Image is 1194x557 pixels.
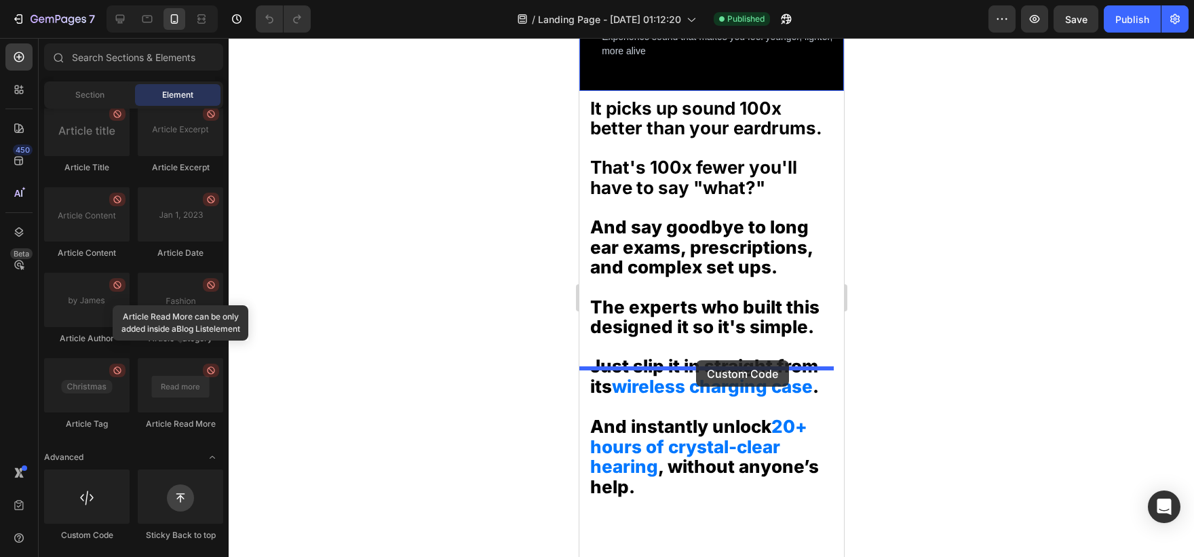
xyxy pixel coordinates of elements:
[138,529,223,541] div: Sticky Back to top
[1104,5,1161,33] button: Publish
[44,332,130,345] div: Article Author
[532,12,535,26] span: /
[10,248,33,259] div: Beta
[44,247,130,259] div: Article Content
[138,247,223,259] div: Article Date
[138,418,223,430] div: Article Read More
[44,451,83,463] span: Advanced
[256,5,311,33] div: Undo/Redo
[1148,491,1180,523] div: Open Intercom Messenger
[89,11,95,27] p: 7
[138,332,223,345] div: Article Category
[1115,12,1149,26] div: Publish
[44,418,130,430] div: Article Tag
[5,5,101,33] button: 7
[75,89,104,101] span: Section
[1054,5,1098,33] button: Save
[579,38,844,557] iframe: Design area
[13,145,33,155] div: 450
[201,446,223,468] span: Toggle open
[44,43,223,71] input: Search Sections & Elements
[44,161,130,174] div: Article Title
[44,529,130,541] div: Custom Code
[162,89,193,101] span: Element
[727,13,765,25] span: Published
[538,12,681,26] span: Landing Page - [DATE] 01:12:20
[1065,14,1087,25] span: Save
[138,161,223,174] div: Article Excerpt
